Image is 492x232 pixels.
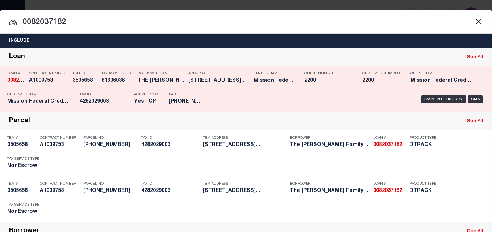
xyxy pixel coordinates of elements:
[290,182,370,186] p: Borrower
[474,17,483,26] button: Close
[134,99,145,105] h5: Yes
[83,142,138,148] h5: 4282-029-003
[409,182,442,186] p: Product Type
[141,142,199,148] h5: 4282029003
[149,99,158,105] h5: CP
[7,78,25,84] h5: 0082037182
[40,136,80,140] p: Contract Number
[7,182,36,186] p: TBM #
[373,182,406,186] p: Loan #
[72,72,98,76] p: TBM ID
[421,95,466,103] div: Payment History
[290,142,370,148] h5: The Tamez Family Trust
[101,78,134,84] h5: 61636036
[29,78,69,84] h5: A1009753
[138,78,185,84] h5: THE TAMEZ FAMILY TRUST
[169,99,201,105] h5: 4282-029-003
[188,78,250,84] h5: 1518 10TH ST SANTA MONICA CA 90...
[304,72,351,76] p: Client Number
[468,95,483,103] div: OMS
[83,182,138,186] p: Parcel No
[373,142,402,147] strong: 0082037182
[138,72,185,76] p: Borrower Name
[141,136,199,140] p: Tax ID
[254,78,293,84] h5: Mission Federal Credit Union Co...
[7,99,69,105] h5: Mission Federal Credit Union Commercial
[169,93,201,97] p: Parcel
[134,93,146,97] p: Active
[373,142,406,148] h5: 0082037182
[203,182,286,186] p: TBM Address
[409,136,442,140] p: Product Type
[40,142,80,148] h5: A1009753
[7,93,69,97] p: Customer Name
[373,188,402,193] strong: 0082037182
[40,182,80,186] p: Contract Number
[362,78,399,84] h5: 2200
[7,157,40,161] p: Tax Service Type
[188,72,250,76] p: Address
[409,142,442,148] h5: DTRACK
[409,188,442,194] h5: DTRACK
[80,93,130,97] p: Tax ID
[83,136,138,140] p: Parcel No
[101,72,134,76] p: Tax Account ID
[141,188,199,194] h5: 4282029003
[40,188,80,194] h5: A1009753
[304,78,351,84] h5: 2200
[373,136,406,140] p: Loan #
[141,182,199,186] p: Tax ID
[362,72,400,76] p: Customer Number
[83,188,138,194] h5: 4282-029-003
[254,72,293,76] p: Lender Name
[9,53,25,61] div: Loan
[7,72,25,76] p: Loan #
[7,136,36,140] p: TBM #
[7,163,40,169] h5: NonEscrow
[72,78,98,84] h5: 3505658
[7,209,40,215] h5: NonEscrow
[9,117,30,125] div: Parcel
[410,72,472,76] p: Client Name
[7,188,36,194] h5: 3505658
[290,136,370,140] p: Borrower
[410,78,472,84] h5: Mission Federal Credit Union Commercial
[149,93,158,97] p: PPCC
[7,78,36,83] strong: 0082037182
[29,72,69,76] p: Contract Number
[467,55,483,60] a: See All
[203,136,286,140] p: TBM Address
[7,142,36,148] h5: 3505658
[373,188,406,194] h5: 0082037182
[203,188,286,194] h5: 1518 10TH ST SANTA MONICA CA 90...
[7,203,40,207] p: Tax Service Type
[80,99,130,105] h5: 4282029003
[203,142,286,148] h5: 1518 10TH ST SANTA MONICA CA 90...
[290,188,370,194] h5: The Tamez Family Trust
[467,119,483,124] a: See All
